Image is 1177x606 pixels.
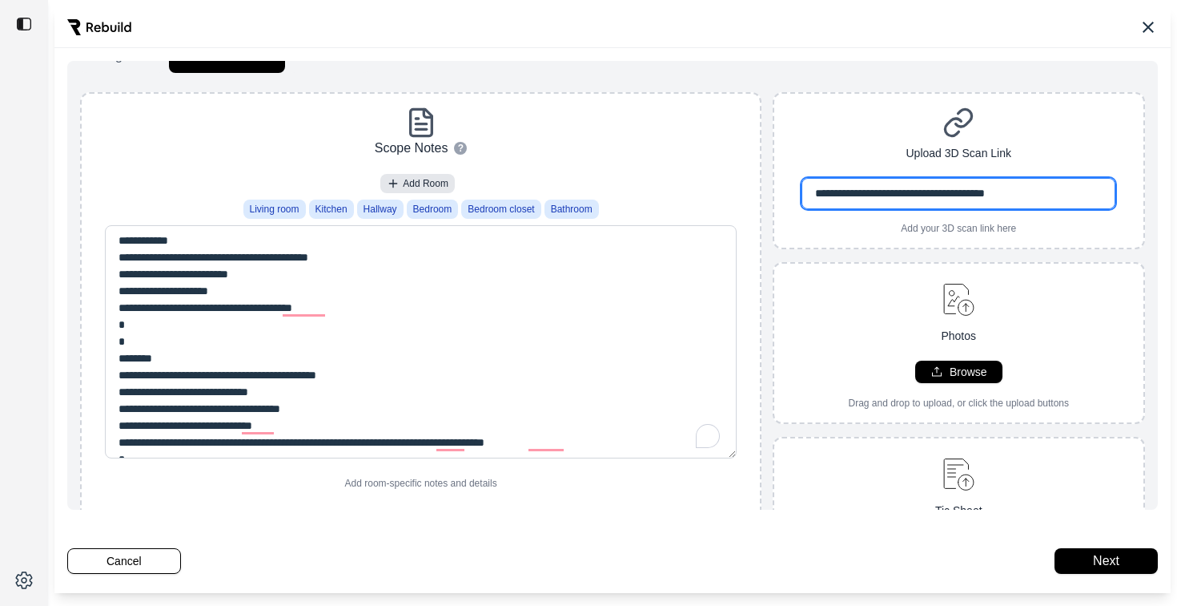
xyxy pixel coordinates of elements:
[380,174,455,193] button: Add Room
[941,328,976,345] p: Photos
[915,361,1002,383] button: Browse
[67,548,181,574] button: Cancel
[345,477,497,490] p: Add room-specific notes and details
[67,19,131,35] img: Rebuild
[407,200,459,219] button: Bedroom
[243,200,306,219] button: Living room
[468,203,534,216] span: Bedroom closet
[901,222,1016,235] p: Add your 3D scan link here
[357,200,404,219] button: Hallway
[309,200,354,219] button: Kitchen
[848,397,1069,410] p: Drag and drop to upload, or click the upload buttons
[375,139,448,158] p: Scope Notes
[364,203,397,216] span: Hallway
[1054,548,1158,574] button: Next
[936,451,982,496] img: upload-document.svg
[250,203,299,216] span: Living room
[551,203,593,216] span: Bathroom
[935,503,982,519] p: Tic Sheet
[906,145,1011,162] p: Upload 3D Scan Link
[403,177,448,190] span: Add Room
[105,225,737,459] textarea: To enrich screen reader interactions, please activate Accessibility in Grammarly extension settings
[544,200,599,219] button: Bathroom
[16,16,32,32] img: toggle sidebar
[950,364,987,380] p: Browse
[413,203,452,216] span: Bedroom
[936,277,982,321] img: upload-image.svg
[315,203,347,216] span: Kitchen
[461,200,540,219] button: Bedroom closet
[458,142,464,155] span: ?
